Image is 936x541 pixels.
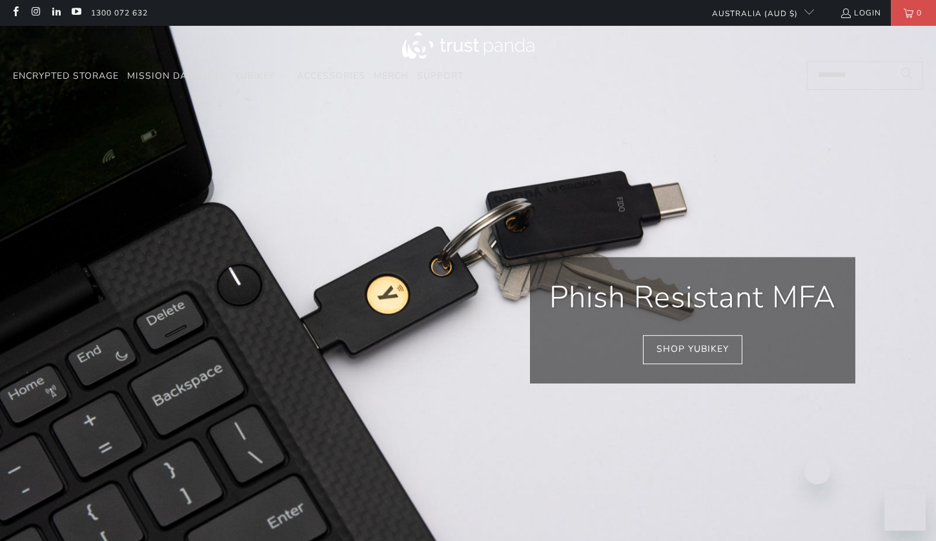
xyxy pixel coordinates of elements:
img: Trust Panda Australia [402,32,534,59]
input: Search... [807,61,923,90]
span: Merch [374,70,409,82]
a: Accessories [297,61,365,92]
a: Mission Darkness [127,61,226,92]
span: YubiKey [234,70,275,82]
summary: YubiKey [234,61,289,92]
a: Trust Panda Australia on YouTube [70,8,81,18]
span: Accessories [297,70,365,82]
a: Encrypted Storage [13,61,119,92]
a: Trust Panda Australia on Instagram [30,8,41,18]
a: Login [840,6,881,20]
a: 1300 072 632 [91,6,148,20]
iframe: Button to launch messaging window [884,489,926,531]
span: Mission Darkness [127,70,226,82]
a: Trust Panda Australia on LinkedIn [50,8,61,18]
button: Search [891,61,923,90]
nav: Translation missing: en.navigation.header.main_nav [13,61,463,92]
iframe: Close message [804,458,830,484]
a: Shop YubiKey [643,335,742,364]
a: Trust Panda Australia on Facebook [10,8,21,18]
p: Phish Resistant MFA [549,277,836,320]
a: Merch [374,61,409,92]
a: Support [417,61,463,92]
span: Encrypted Storage [13,70,119,82]
span: Support [417,70,463,82]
